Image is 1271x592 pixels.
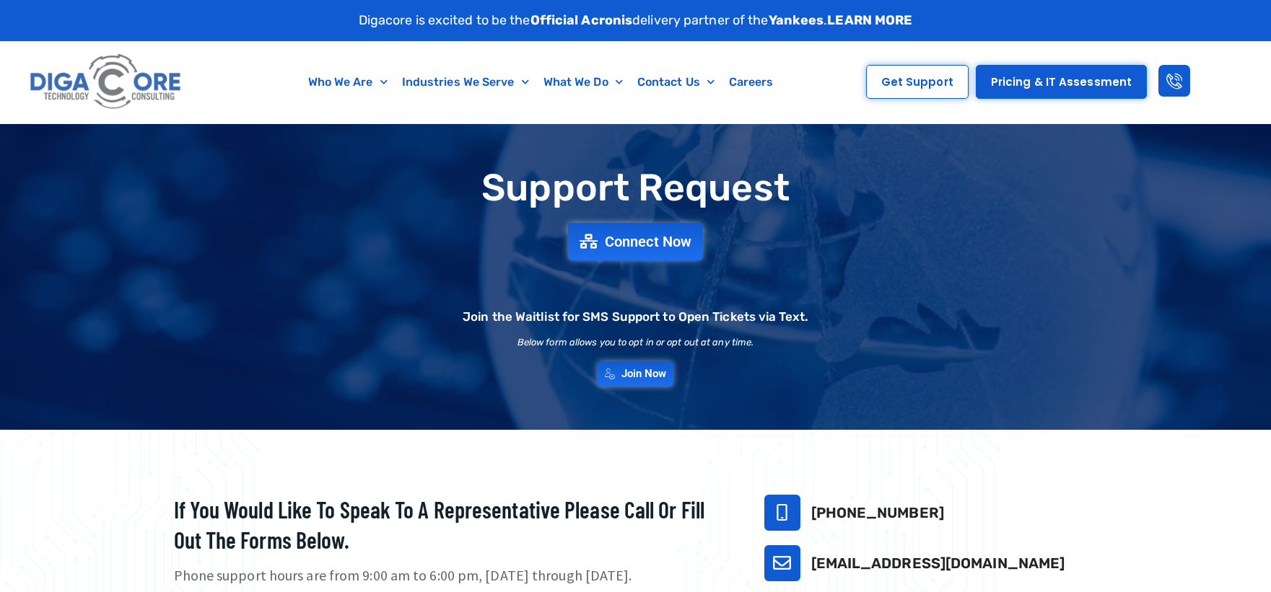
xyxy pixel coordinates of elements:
[252,66,830,99] nav: Menu
[764,495,800,531] a: 732-646-5725
[866,65,969,99] a: Get Support
[359,11,913,30] p: Digacore is excited to be the delivery partner of the .
[174,565,728,586] p: Phone support hours are from 9:00 am to 6:00 pm, [DATE] through [DATE].
[630,66,722,99] a: Contact Us
[811,504,944,521] a: [PHONE_NUMBER]
[991,76,1132,87] span: Pricing & IT Assessment
[138,167,1134,208] h1: Support Request
[463,311,808,323] h2: Join the Waitlist for SMS Support to Open Tickets via Text.
[811,555,1065,572] a: [EMAIL_ADDRESS][DOMAIN_NAME]
[517,337,754,347] h2: Below form allows you to opt in or opt out at any time.
[26,48,186,116] img: Digacore logo 1
[881,76,953,87] span: Get Support
[976,65,1147,99] a: Pricing & IT Assessment
[764,545,800,581] a: support@digacore.com
[568,223,703,260] a: Connect Now
[605,234,691,249] span: Connect Now
[621,368,667,379] span: Join Now
[722,66,781,99] a: Careers
[395,66,536,99] a: Industries We Serve
[827,12,912,28] a: LEARN MORE
[769,12,824,28] strong: Yankees
[598,361,674,386] a: Join Now
[536,66,630,99] a: What We Do
[530,12,633,28] strong: Official Acronis
[174,495,728,555] h2: If you would like to speak to a representative please call or fill out the forms below.
[301,66,395,99] a: Who We Are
